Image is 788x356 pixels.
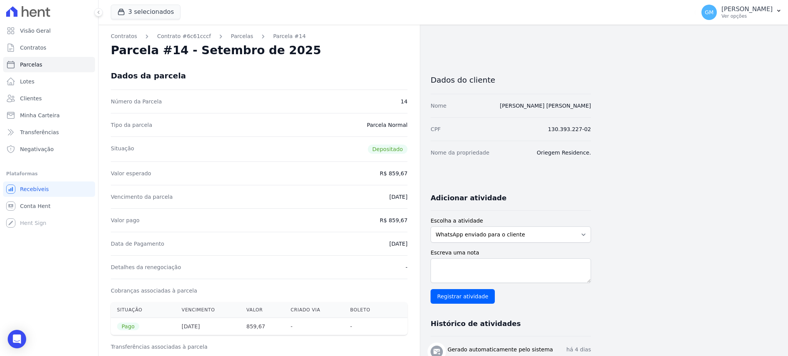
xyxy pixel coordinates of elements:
[231,32,253,40] a: Parcelas
[431,319,521,328] h3: Histórico de atividades
[20,111,60,119] span: Minha Carteira
[695,2,788,23] button: GM [PERSON_NAME] Ver opções
[389,240,407,248] dd: [DATE]
[548,125,591,133] dd: 130.393.227-02
[401,98,407,105] dd: 14
[20,95,42,102] span: Clientes
[431,217,591,225] label: Escolha a atividade
[431,289,495,304] input: Registrar atividade
[20,44,46,52] span: Contratos
[20,128,59,136] span: Transferências
[117,323,139,330] span: Pago
[721,13,773,19] p: Ver opções
[20,61,42,68] span: Parcelas
[111,287,197,294] dt: Cobranças associadas à parcela
[111,32,407,40] nav: Breadcrumb
[500,103,591,109] a: [PERSON_NAME] [PERSON_NAME]
[111,121,152,129] dt: Tipo da parcela
[367,121,407,129] dd: Parcela Normal
[175,318,240,335] th: [DATE]
[111,145,134,154] dt: Situação
[380,170,407,177] dd: R$ 859,67
[111,98,162,105] dt: Número da Parcela
[3,91,95,106] a: Clientes
[111,343,407,351] h3: Transferências associadas à parcela
[284,302,344,318] th: Criado via
[431,102,446,110] dt: Nome
[368,145,408,154] span: Depositado
[3,141,95,157] a: Negativação
[6,169,92,178] div: Plataformas
[3,74,95,89] a: Lotes
[111,263,181,271] dt: Detalhes da renegociação
[111,240,164,248] dt: Data de Pagamento
[705,10,714,15] span: GM
[175,302,240,318] th: Vencimento
[8,330,26,348] div: Open Intercom Messenger
[240,318,284,335] th: 859,67
[431,75,591,85] h3: Dados do cliente
[20,145,54,153] span: Negativação
[537,149,591,156] dd: Oriegem Residence.
[111,193,173,201] dt: Vencimento da parcela
[111,5,180,19] button: 3 selecionados
[20,27,51,35] span: Visão Geral
[20,202,50,210] span: Conta Hent
[111,71,186,80] div: Dados da parcela
[431,149,489,156] dt: Nome da propriedade
[431,125,441,133] dt: CPF
[3,57,95,72] a: Parcelas
[273,32,306,40] a: Parcela #14
[20,185,49,193] span: Recebíveis
[240,302,284,318] th: Valor
[111,216,140,224] dt: Valor pago
[3,125,95,140] a: Transferências
[111,43,321,57] h2: Parcela #14 - Setembro de 2025
[431,193,506,203] h3: Adicionar atividade
[344,302,390,318] th: Boleto
[344,318,390,335] th: -
[111,32,137,40] a: Contratos
[20,78,35,85] span: Lotes
[721,5,773,13] p: [PERSON_NAME]
[284,318,344,335] th: -
[111,170,151,177] dt: Valor esperado
[111,302,175,318] th: Situação
[3,23,95,38] a: Visão Geral
[431,249,591,257] label: Escreva uma nota
[3,181,95,197] a: Recebíveis
[406,263,407,271] dd: -
[157,32,211,40] a: Contrato #6c61cccf
[447,346,553,354] h3: Gerado automaticamente pelo sistema
[3,40,95,55] a: Contratos
[3,198,95,214] a: Conta Hent
[566,346,591,354] p: há 4 dias
[389,193,407,201] dd: [DATE]
[380,216,407,224] dd: R$ 859,67
[3,108,95,123] a: Minha Carteira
